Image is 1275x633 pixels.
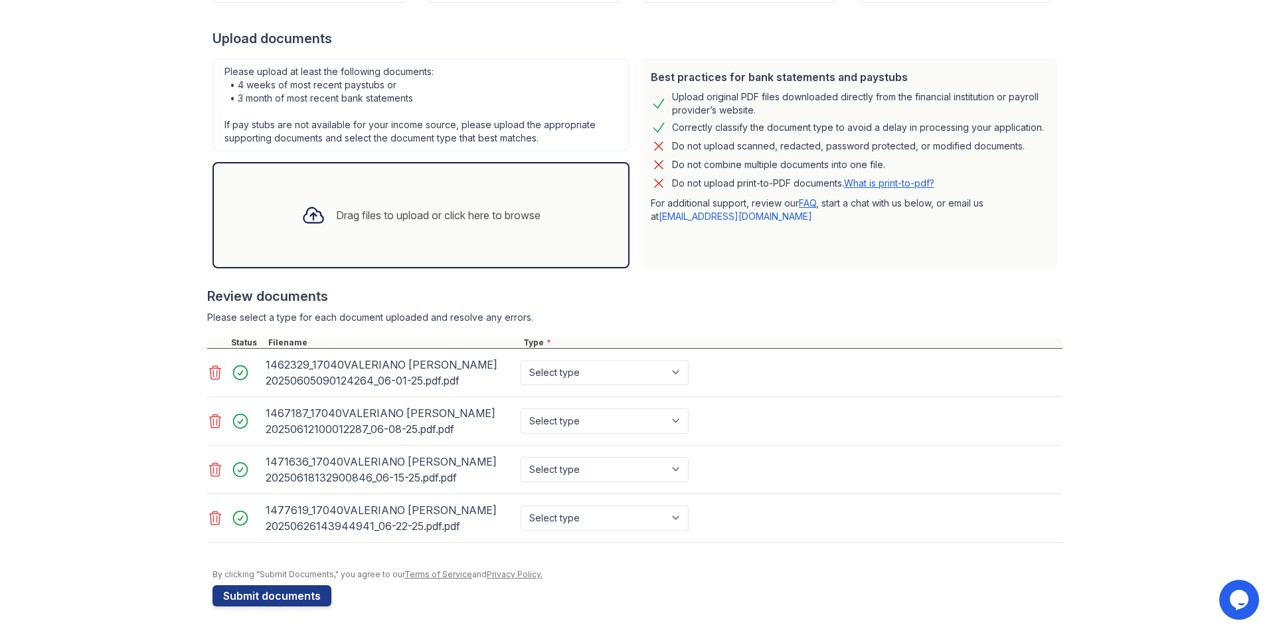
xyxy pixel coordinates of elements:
[207,311,1062,324] div: Please select a type for each document uploaded and resolve any errors.
[266,403,515,440] div: 1467187_17040VALERIANO [PERSON_NAME] 20250612100012287_06-08-25.pdf.pdf
[672,157,885,173] div: Do not combine multiple documents into one file.
[266,337,521,348] div: Filename
[672,120,1044,136] div: Correctly classify the document type to avoid a delay in processing your application.
[212,569,1062,580] div: By clicking "Submit Documents," you agree to our and
[404,569,472,579] a: Terms of Service
[212,585,331,606] button: Submit documents
[659,211,812,222] a: [EMAIL_ADDRESS][DOMAIN_NAME]
[799,197,816,209] a: FAQ
[1219,580,1262,620] iframe: chat widget
[651,69,1047,85] div: Best practices for bank statements and paystubs
[266,451,515,488] div: 1471636_17040VALERIANO [PERSON_NAME] 20250618132900846_06-15-25.pdf.pdf
[844,177,934,189] a: What is print-to-pdf?
[672,177,934,190] p: Do not upload print-to-PDF documents.
[672,138,1025,154] div: Do not upload scanned, redacted, password protected, or modified documents.
[228,337,266,348] div: Status
[212,29,1062,48] div: Upload documents
[521,337,1062,348] div: Type
[487,569,543,579] a: Privacy Policy.
[336,207,541,223] div: Drag files to upload or click here to browse
[672,90,1047,117] div: Upload original PDF files downloaded directly from the financial institution or payroll provider’...
[651,197,1047,223] p: For additional support, review our , start a chat with us below, or email us at
[266,354,515,391] div: 1462329_17040VALERIANO [PERSON_NAME] 20250605090124264_06-01-25.pdf.pdf
[207,287,1062,306] div: Review documents
[266,499,515,537] div: 1477619_17040VALERIANO [PERSON_NAME] 20250626143944941_06-22-25.pdf.pdf
[212,58,630,151] div: Please upload at least the following documents: • 4 weeks of most recent paystubs or • 3 month of...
